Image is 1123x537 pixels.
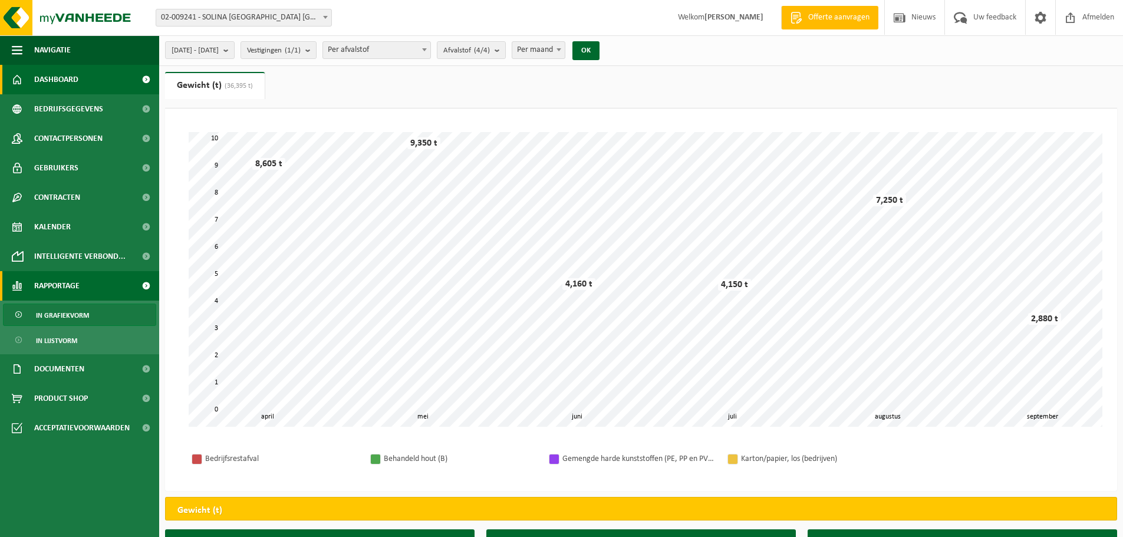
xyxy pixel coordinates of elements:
[741,452,894,466] div: Karton/papier, los (bedrijven)
[34,413,130,443] span: Acceptatievoorwaarden
[166,498,234,523] h2: Gewicht (t)
[1028,313,1061,325] div: 2,880 t
[443,42,490,60] span: Afvalstof
[437,41,506,59] button: Afvalstof(4/4)
[34,94,103,124] span: Bedrijfsgegevens
[34,212,71,242] span: Kalender
[156,9,331,26] span: 02-009241 - SOLINA BELGIUM NV/AG - IZEGEM
[562,452,716,466] div: Gemengde harde kunststoffen (PE, PP en PVC), recycleerbaar (industrieel)
[323,42,430,58] span: Per afvalstof
[34,271,80,301] span: Rapportage
[3,329,156,351] a: In lijstvorm
[222,83,253,90] span: (36,395 t)
[34,242,126,271] span: Intelligente verbond...
[34,35,71,65] span: Navigatie
[718,279,751,291] div: 4,150 t
[36,330,77,352] span: In lijstvorm
[247,42,301,60] span: Vestigingen
[34,354,84,384] span: Documenten
[474,47,490,54] count: (4/4)
[322,41,431,59] span: Per afvalstof
[36,304,89,327] span: In grafiekvorm
[512,41,565,59] span: Per maand
[172,42,219,60] span: [DATE] - [DATE]
[34,153,78,183] span: Gebruikers
[3,304,156,326] a: In grafiekvorm
[241,41,317,59] button: Vestigingen(1/1)
[205,452,358,466] div: Bedrijfsrestafval
[805,12,872,24] span: Offerte aanvragen
[572,41,600,60] button: OK
[34,384,88,413] span: Product Shop
[873,195,906,206] div: 7,250 t
[165,72,265,99] a: Gewicht (t)
[704,13,763,22] strong: [PERSON_NAME]
[34,183,80,212] span: Contracten
[252,158,285,170] div: 8,605 t
[407,137,440,149] div: 9,350 t
[285,47,301,54] count: (1/1)
[156,9,332,27] span: 02-009241 - SOLINA BELGIUM NV/AG - IZEGEM
[512,42,565,58] span: Per maand
[562,278,595,290] div: 4,160 t
[781,6,878,29] a: Offerte aanvragen
[34,124,103,153] span: Contactpersonen
[165,41,235,59] button: [DATE] - [DATE]
[34,65,78,94] span: Dashboard
[384,452,537,466] div: Behandeld hout (B)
